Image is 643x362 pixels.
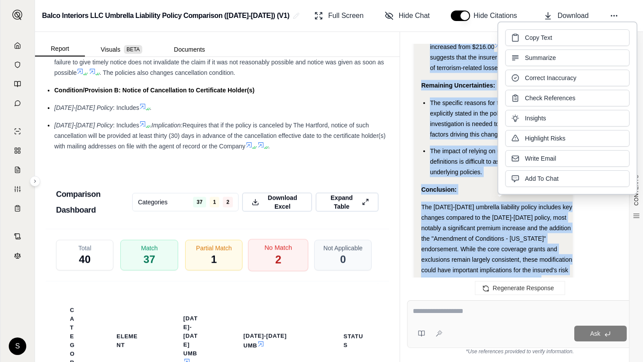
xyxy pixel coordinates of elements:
[525,174,559,183] span: Add To Chat
[505,29,629,46] button: Copy Text
[633,175,640,206] span: CONTENTS
[6,180,29,198] a: Custom Report
[540,7,592,25] button: Download
[525,33,552,42] span: Copy Text
[574,326,627,341] button: Ask
[106,327,152,355] th: Element
[505,130,629,147] button: Highlight Risks
[430,43,573,71] span: . This suggests that the insurer perceives a heightened risk of terrorism-related losses.
[263,193,302,211] span: Download Excel
[210,197,220,207] span: 1
[421,204,577,284] span: The [DATE]-[DATE] umbrella liability policy includes key changes compared to the [DATE]-[DATE] po...
[113,104,139,111] span: : Includes
[381,7,433,25] button: Hide Chat
[525,94,575,102] span: Check References
[150,122,151,129] span: .
[558,11,589,21] span: Download
[233,327,312,355] th: [DATE]-[DATE] UMB
[6,95,29,112] a: Chat
[223,197,233,207] span: 2
[196,244,232,253] span: Partial Match
[6,247,29,264] a: Legal Search Engine
[54,104,113,111] span: [DATE]-[DATE] Policy
[430,148,571,176] span: The impact of relying on underlying insurance definitions is difficult to assess without reviewin...
[6,161,29,179] a: Claim Coverage
[525,134,566,143] span: Highlight Risks
[328,11,364,21] span: Full Screen
[265,243,292,252] span: No Match
[85,42,158,56] button: Visuals
[124,45,142,54] span: BETA
[141,244,158,253] span: Match
[6,142,29,159] a: Policy Comparisons
[150,104,151,111] span: .
[42,8,289,24] h2: Balco Interiors LLC Umbrella Liability Policy Comparison ([DATE]-[DATE]) (V1)
[158,42,221,56] button: Documents
[493,285,554,292] span: Regenerate Response
[311,7,367,25] button: Full Screen
[316,193,379,212] button: Expand Table
[132,193,239,211] button: Categories3712
[79,253,91,267] span: 40
[323,244,363,253] span: Not Applicable
[6,228,29,245] a: Contract Analysis
[475,281,565,295] button: Regenerate Response
[6,75,29,93] a: Prompt Library
[505,70,629,86] button: Correct Inaccuracy
[525,53,556,62] span: Summarize
[151,122,183,129] span: Implication:
[30,176,40,186] button: Expand sidebar
[505,170,629,187] button: Add To Chat
[525,154,556,163] span: Write Email
[474,11,523,21] span: Hide Citations
[525,74,576,82] span: Correct Inaccuracy
[113,122,139,129] span: : Includes
[505,150,629,167] button: Write Email
[590,330,600,337] span: Ask
[54,38,384,76] span: . The [US_STATE] Amendment of Conditions broadens Notice To Our Agent and Failure To Give Timely ...
[144,253,155,267] span: 37
[12,10,23,20] img: Expand sidebar
[56,186,132,218] h3: Comparison Dashboard
[340,253,346,267] span: 0
[35,42,85,56] button: Report
[268,143,270,150] span: .
[421,186,457,193] strong: Conclusion:
[54,87,254,94] span: Condition/Provision B: Notice of Cancellation to Certificate Holder(s)
[505,110,629,127] button: Insights
[505,49,629,66] button: Summarize
[505,90,629,106] button: Check References
[138,198,168,207] span: Categories
[242,193,312,212] button: Download Excel
[325,193,358,211] span: Expand Table
[54,122,113,129] span: [DATE]-[DATE] Policy
[6,56,29,74] a: Documents Vault
[54,122,386,150] span: Requires that if the policy is canceled by The Hartford, notice of such cancellation will be prov...
[407,348,632,355] div: *Use references provided to verify information.
[275,252,281,267] span: 2
[211,253,217,267] span: 1
[99,69,235,76] span: . The policies also changes cancellation condition.
[333,327,376,355] th: Status
[399,11,430,21] span: Hide Chat
[6,37,29,54] a: Home
[525,114,546,123] span: Insights
[78,244,91,253] span: Total
[421,82,495,89] strong: Remaining Uncertainties:
[430,99,576,138] span: The specific reasons for the premium increase are not explicitly stated in the policy documents. ...
[6,123,29,140] a: Single Policy
[9,6,26,24] button: Expand sidebar
[9,337,26,355] div: S
[193,197,206,207] span: 37
[6,200,29,217] a: Coverage Table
